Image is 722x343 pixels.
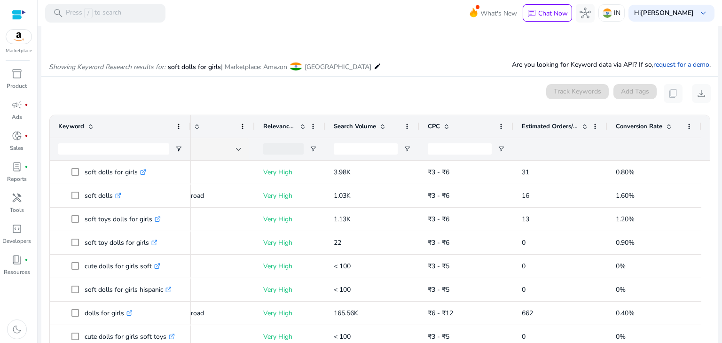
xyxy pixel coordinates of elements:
[522,332,526,341] span: 0
[334,332,351,341] span: < 100
[527,9,536,18] span: chat
[403,145,411,153] button: Open Filter Menu
[157,210,246,229] p: Broad
[616,332,626,341] span: 0%
[11,130,23,141] span: donut_small
[2,237,31,245] p: Developers
[24,258,28,262] span: fiber_manual_record
[428,262,449,271] span: ₹3 - ₹5
[576,4,595,23] button: hub
[11,68,23,79] span: inventory_2
[11,161,23,172] span: lab_profile
[263,122,296,131] span: Relevance Score
[85,280,172,299] p: soft dolls for girls hispanic
[305,62,371,71] span: [GEOGRAPHIC_DATA]
[157,304,246,323] p: Extended Broad
[263,186,317,205] p: Very High
[66,8,121,18] p: Press to search
[11,254,23,265] span: book_4
[616,238,635,247] span: 0.90%
[692,84,711,103] button: download
[157,186,246,205] p: Extended Broad
[334,191,351,200] span: 1.03K
[522,309,533,318] span: 662
[85,257,160,276] p: cute dolls for girls soft
[698,8,709,19] span: keyboard_arrow_down
[634,10,694,16] p: Hi
[616,262,626,271] span: 0%
[334,309,358,318] span: 165.56K
[538,9,568,18] p: Chat Now
[263,257,317,276] p: Very High
[428,191,449,200] span: ₹3 - ₹6
[334,122,376,131] span: Search Volume
[374,61,381,72] mat-icon: edit
[85,233,157,252] p: soft toy dolls for girls
[4,268,30,276] p: Resources
[85,163,146,182] p: soft dolls for girls
[428,285,449,294] span: ₹3 - ₹5
[85,304,133,323] p: dolls for girls
[7,82,27,90] p: Product
[523,4,572,22] button: chatChat Now
[334,285,351,294] span: < 100
[512,60,711,70] p: Are you looking for Keyword data via API? If so, .
[334,238,341,247] span: 22
[614,5,620,21] p: IN
[428,309,453,318] span: ₹6 - ₹12
[522,215,529,224] span: 13
[263,233,317,252] p: Very High
[168,62,221,71] span: soft dolls for girls
[522,122,578,131] span: Estimated Orders/Month
[84,8,93,18] span: /
[263,163,317,182] p: Very High
[309,145,317,153] button: Open Filter Menu
[616,168,635,177] span: 0.80%
[221,62,287,71] span: | Marketplace: Amazon
[263,280,317,299] p: Very High
[12,113,22,121] p: Ads
[428,122,440,131] span: CPC
[263,304,317,323] p: Very High
[653,60,709,69] a: request for a demo
[497,145,505,153] button: Open Filter Menu
[428,168,449,177] span: ₹3 - ₹6
[263,210,317,229] p: Very High
[7,175,27,183] p: Reports
[603,8,612,18] img: in.svg
[6,47,32,55] p: Marketplace
[616,309,635,318] span: 0.40%
[641,8,694,17] b: [PERSON_NAME]
[10,206,24,214] p: Tools
[58,122,84,131] span: Keyword
[522,191,529,200] span: 16
[522,168,529,177] span: 31
[11,192,23,203] span: handyman
[522,262,526,271] span: 0
[522,285,526,294] span: 0
[53,8,64,19] span: search
[522,238,526,247] span: 0
[24,134,28,138] span: fiber_manual_record
[616,285,626,294] span: 0%
[157,280,246,299] p: Phrase
[616,122,662,131] span: Conversion Rate
[428,238,449,247] span: ₹3 - ₹6
[157,257,246,276] p: Broad
[580,8,591,19] span: hub
[11,324,23,335] span: dark_mode
[334,262,351,271] span: < 100
[616,191,635,200] span: 1.60%
[11,223,23,234] span: code_blocks
[428,143,492,155] input: CPC Filter Input
[334,168,351,177] span: 3.98K
[6,30,31,44] img: amazon.svg
[85,210,161,229] p: soft toys dolls for girls
[428,332,449,341] span: ₹3 - ₹5
[157,163,246,182] p: Exact
[85,186,121,205] p: soft dolls
[428,215,449,224] span: ₹3 - ₹6
[11,99,23,110] span: campaign
[616,215,635,224] span: 1.20%
[10,144,24,152] p: Sales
